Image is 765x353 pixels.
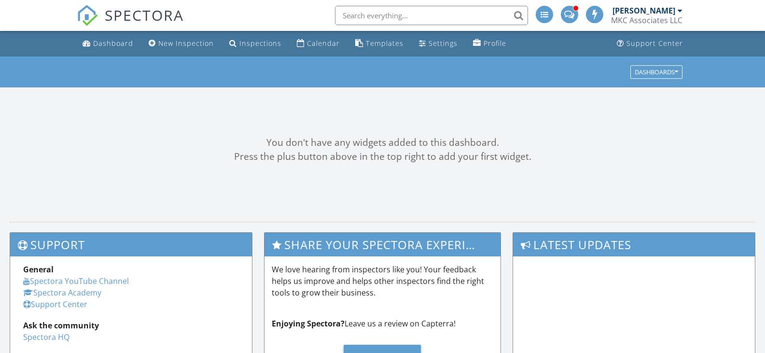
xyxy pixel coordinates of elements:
[145,35,218,53] a: New Inspection
[612,6,675,15] div: [PERSON_NAME]
[611,15,682,25] div: MKC Associates LLC
[293,35,344,53] a: Calendar
[272,318,493,329] p: Leave us a review on Capterra!
[351,35,407,53] a: Templates
[272,264,493,298] p: We love hearing from inspectors like you! Your feedback helps us improve and helps other inspecto...
[79,35,137,53] a: Dashboard
[635,69,678,75] div: Dashboards
[23,276,129,286] a: Spectora YouTube Channel
[335,6,528,25] input: Search everything...
[225,35,285,53] a: Inspections
[264,233,501,256] h3: Share Your Spectora Experience
[415,35,461,53] a: Settings
[239,39,281,48] div: Inspections
[77,13,184,33] a: SPECTORA
[513,233,755,256] h3: Latest Updates
[429,39,458,48] div: Settings
[307,39,340,48] div: Calendar
[23,320,239,331] div: Ask the community
[10,233,252,256] h3: Support
[630,65,682,79] button: Dashboards
[10,136,755,150] div: You don't have any widgets added to this dashboard.
[272,318,345,329] strong: Enjoying Spectora?
[23,287,101,298] a: Spectora Academy
[158,39,214,48] div: New Inspection
[105,5,184,25] span: SPECTORA
[469,35,510,53] a: Profile
[23,264,54,275] strong: General
[93,39,133,48] div: Dashboard
[23,299,87,310] a: Support Center
[23,332,70,342] a: Spectora HQ
[626,39,683,48] div: Support Center
[10,150,755,164] div: Press the plus button above in the top right to add your first widget.
[613,35,687,53] a: Support Center
[77,5,98,26] img: The Best Home Inspection Software - Spectora
[484,39,506,48] div: Profile
[366,39,403,48] div: Templates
